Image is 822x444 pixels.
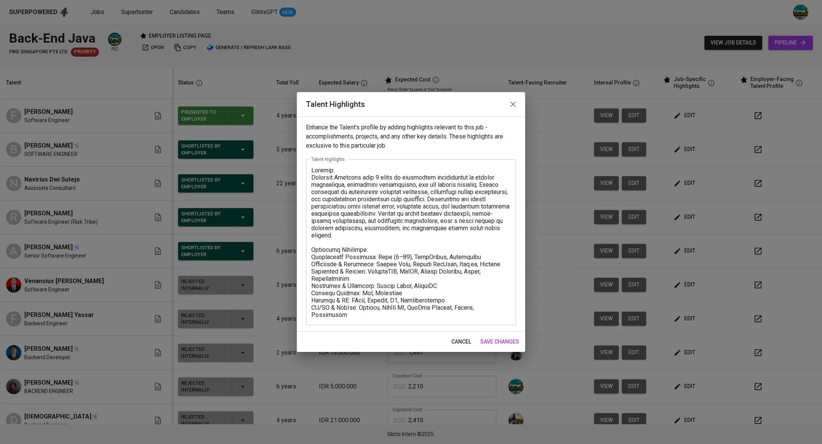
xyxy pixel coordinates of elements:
textarea: Loremip: Dolorsit Ametcons adip 9 elits do eiusmodtem incididuntut la etdolor magnaaliqua, enimad... [311,167,511,318]
p: Enhance the Talent's profile by adding highlights relevant to this job - accomplishments, project... [306,123,516,150]
button: cancel [448,335,474,349]
h2: Talent Highlights [306,98,516,110]
span: cancel [451,337,471,347]
button: save changes [477,335,522,349]
span: save changes [480,337,519,347]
